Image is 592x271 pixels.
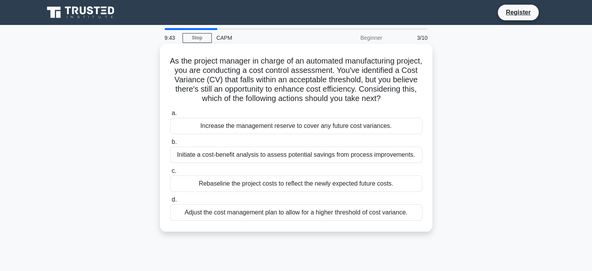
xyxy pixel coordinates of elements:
[170,204,422,221] div: Adjust the cost management plan to allow for a higher threshold of cost variance.
[172,196,177,203] span: d.
[319,30,387,46] div: Beginner
[501,7,535,17] a: Register
[172,110,177,116] span: a.
[387,30,432,46] div: 3/10
[169,56,423,104] h5: As the project manager in charge of an automated manufacturing project, you are conducting a cost...
[172,138,177,145] span: b.
[170,147,422,163] div: Initiate a cost-benefit analysis to assess potential savings from process improvements.
[170,175,422,192] div: Rebaseline the project costs to reflect the newly expected future costs.
[170,118,422,134] div: Increase the management reserve to cover any future cost variances.
[212,30,319,46] div: CAPM
[183,33,212,43] a: Stop
[160,30,183,46] div: 9:43
[172,167,176,174] span: c.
